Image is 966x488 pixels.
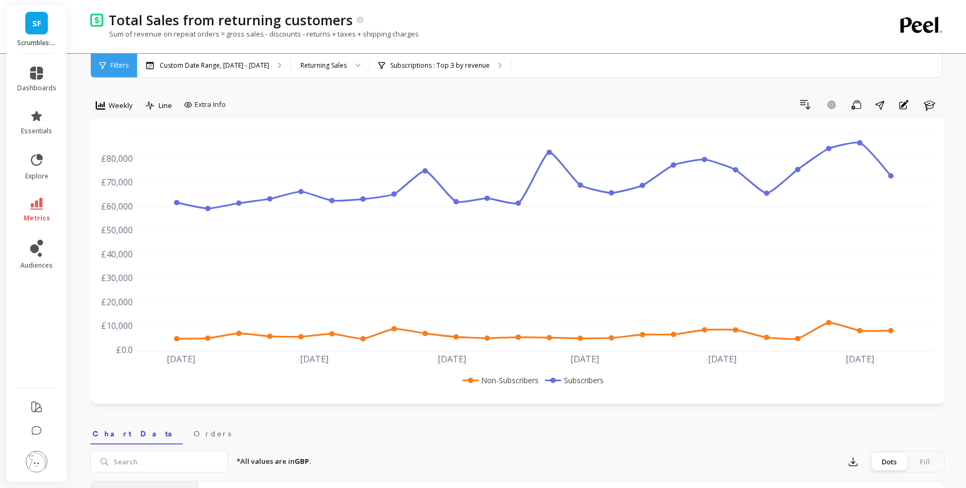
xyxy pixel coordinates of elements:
div: Returning Sales [300,60,347,70]
span: Weekly [109,101,133,111]
img: header icon [90,13,103,26]
p: Sum of revenue on repeat orders = gross sales - discounts - returns + taxes + shipping charges [90,29,419,39]
nav: Tabs [90,420,944,444]
p: *All values are in [237,456,311,467]
span: Extra Info [195,99,226,110]
span: Filters [110,61,128,70]
span: metrics [24,214,50,223]
p: Scrumbles: Natural Pet Food [17,39,56,47]
p: Custom Date Range, [DATE] - [DATE] [160,61,269,70]
span: audiences [20,261,53,270]
span: SF [32,17,41,30]
span: Line [159,101,172,111]
img: profile picture [26,451,47,472]
p: Total Sales from returning customers [109,11,353,29]
div: Fill [907,453,942,470]
input: Search [90,451,228,472]
p: Subscriptions : Top 3 by revenue [390,61,490,70]
span: Orders [194,428,231,439]
span: explore [25,172,48,181]
span: essentials [21,127,52,135]
strong: GBP. [295,456,311,466]
div: Dots [871,453,907,470]
span: Chart Data [92,428,181,439]
span: dashboards [17,84,56,92]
